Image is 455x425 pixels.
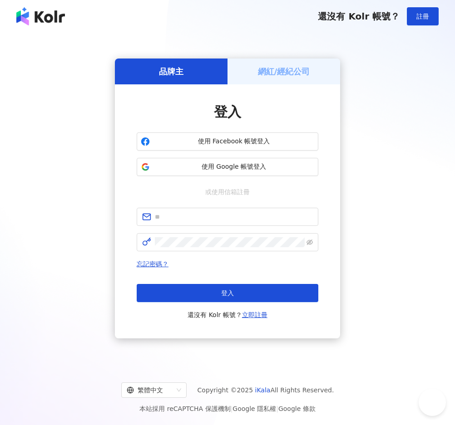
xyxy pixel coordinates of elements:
span: 還沒有 Kolr 帳號？ [318,11,400,22]
button: 登入 [137,284,318,302]
span: 使用 Facebook 帳號登入 [153,137,314,146]
span: | [231,405,233,412]
span: 還沒有 Kolr 帳號？ [188,309,267,320]
a: Google 條款 [278,405,316,412]
span: 登入 [214,104,241,120]
span: 本站採用 reCAPTCHA 保護機制 [139,403,315,414]
span: | [276,405,278,412]
img: logo [16,7,65,25]
span: 註冊 [416,13,429,20]
span: eye-invisible [307,239,313,245]
a: 立即註冊 [242,311,267,318]
button: 註冊 [407,7,439,25]
a: 忘記密碼？ [137,260,168,268]
button: 使用 Facebook 帳號登入 [137,132,318,151]
iframe: Help Scout Beacon - Open [419,389,446,416]
button: 使用 Google 帳號登入 [137,158,318,176]
span: 使用 Google 帳號登入 [153,162,314,171]
h5: 網紅/經紀公司 [258,66,310,77]
span: 登入 [221,289,234,297]
h5: 品牌主 [159,66,183,77]
a: iKala [255,386,271,394]
span: Copyright © 2025 All Rights Reserved. [198,385,334,396]
a: Google 隱私權 [232,405,276,412]
div: 繁體中文 [127,383,173,397]
span: 或使用信箱註冊 [199,187,256,197]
